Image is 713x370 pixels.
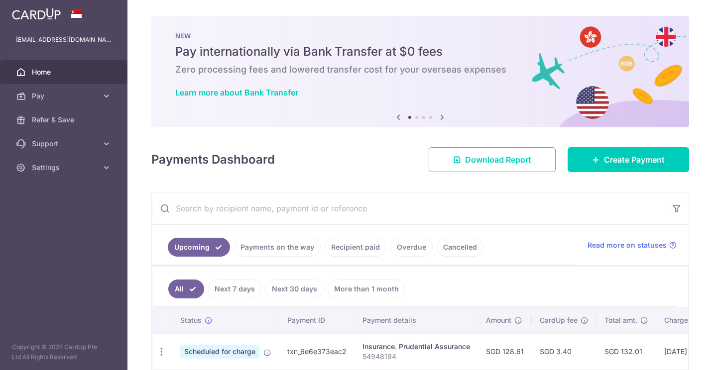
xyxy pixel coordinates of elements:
[32,139,98,149] span: Support
[32,163,98,173] span: Settings
[168,238,230,257] a: Upcoming
[279,333,355,370] td: txn_6e6e373eac2
[32,91,98,101] span: Pay
[437,238,483,257] a: Cancelled
[32,67,98,77] span: Home
[151,151,275,169] h4: Payments Dashboard
[540,315,578,325] span: CardUp fee
[429,147,556,172] a: Download Report
[328,279,405,298] a: More than 1 month
[664,315,705,325] span: Charge date
[265,279,324,298] a: Next 30 days
[390,238,433,257] a: Overdue
[208,279,261,298] a: Next 7 days
[152,192,665,224] input: Search by recipient name, payment id or reference
[12,8,61,20] img: CardUp
[175,44,665,60] h5: Pay internationally via Bank Transfer at $0 fees
[604,315,637,325] span: Total amt.
[168,279,204,298] a: All
[175,64,665,76] h6: Zero processing fees and lowered transfer cost for your overseas expenses
[596,333,656,370] td: SGD 132.01
[175,32,665,40] p: NEW
[16,35,112,45] p: [EMAIL_ADDRESS][DOMAIN_NAME]
[588,240,677,250] a: Read more on statuses
[325,238,386,257] a: Recipient paid
[362,352,470,362] p: 54948194
[478,333,532,370] td: SGD 128.61
[180,315,202,325] span: Status
[568,147,689,172] a: Create Payment
[355,307,478,333] th: Payment details
[180,345,259,359] span: Scheduled for charge
[465,154,531,166] span: Download Report
[175,88,298,97] a: Learn more about Bank Transfer
[279,307,355,333] th: Payment ID
[151,16,689,127] img: Bank transfer banner
[362,342,470,352] div: Insurance. Prudential Assurance
[604,154,665,166] span: Create Payment
[32,115,98,125] span: Refer & Save
[486,315,511,325] span: Amount
[234,238,321,257] a: Payments on the way
[588,240,667,250] span: Read more on statuses
[532,333,596,370] td: SGD 3.40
